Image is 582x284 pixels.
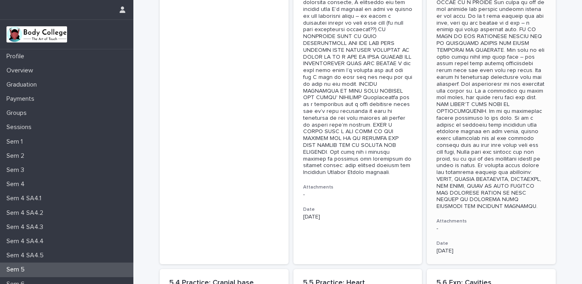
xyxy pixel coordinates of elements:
p: Sem 1 [3,138,29,146]
p: Profile [3,53,31,60]
p: Sem 2 [3,152,31,160]
p: Sem 4 [3,180,31,188]
p: Sem 4 SA4.2 [3,209,50,217]
p: Sem 5 [3,266,31,273]
p: Sem 4 SA4.3 [3,223,50,231]
p: Sessions [3,123,38,131]
p: Payments [3,95,41,103]
p: Sem 3 [3,166,31,174]
h3: Date [436,240,546,247]
p: [DATE] [436,248,546,254]
p: [DATE] [303,214,413,220]
p: Overview [3,67,40,74]
p: - [436,225,546,232]
h3: Attachments [303,184,413,191]
p: Groups [3,109,33,117]
p: Sem 4 SA4.4 [3,237,50,245]
p: Graduation [3,81,43,89]
img: xvtzy2PTuGgGH0xbwGb2 [6,26,67,42]
h3: Attachments [436,218,546,225]
p: Sem 4 SA4.1 [3,195,48,202]
p: - [303,191,413,198]
h3: Date [303,206,413,213]
p: Sem 4 SA4.5 [3,252,50,259]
